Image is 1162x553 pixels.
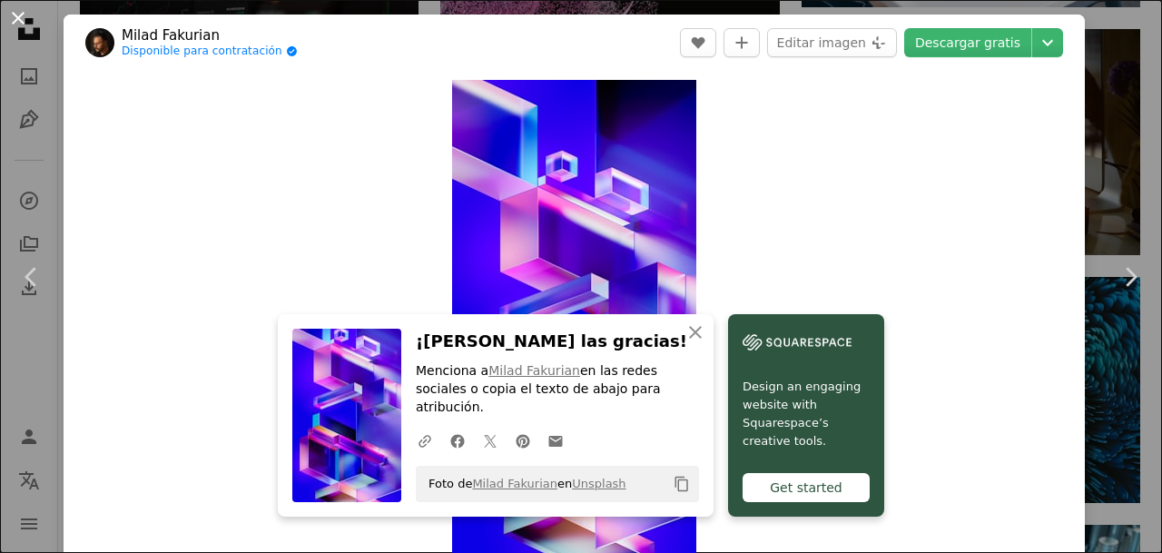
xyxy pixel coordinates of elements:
a: Siguiente [1098,190,1162,364]
a: Comparte por correo electrónico [539,422,572,459]
button: Copiar al portapapeles [666,469,697,499]
a: Descargar gratis [904,28,1031,57]
a: Design an engaging website with Squarespace’s creative tools.Get started [728,314,884,517]
button: Añade a la colección [724,28,760,57]
a: Milad Fakurian [488,363,580,378]
button: Elegir el tamaño de descarga [1032,28,1063,57]
a: Comparte en Twitter [474,422,507,459]
a: Disponible para contratación [122,44,298,59]
span: Foto de en [419,469,626,499]
a: Milad Fakurian [472,477,557,490]
button: Me gusta [680,28,716,57]
img: Ve al perfil de Milad Fakurian [85,28,114,57]
span: Design an engaging website with Squarespace’s creative tools. [743,378,870,450]
img: file-1606177908946-d1eed1cbe4f5image [743,329,852,356]
a: Comparte en Facebook [441,422,474,459]
a: Comparte en Pinterest [507,422,539,459]
a: Unsplash [572,477,625,490]
p: Menciona a en las redes sociales o copia el texto de abajo para atribución. [416,362,699,417]
a: Milad Fakurian [122,26,298,44]
div: Get started [743,473,870,502]
button: Editar imagen [767,28,897,57]
h3: ¡[PERSON_NAME] las gracias! [416,329,699,355]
